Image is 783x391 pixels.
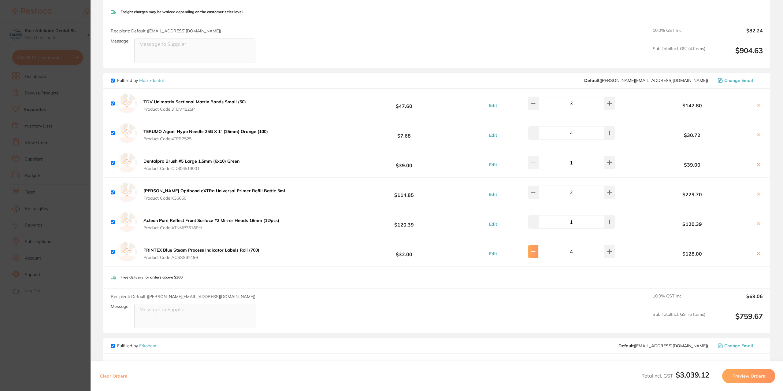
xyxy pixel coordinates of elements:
[710,28,763,41] output: $82.24
[117,212,137,232] img: empty.jpg
[710,293,763,307] output: $69.06
[143,188,285,194] b: [PERSON_NAME] Optibond eXTRa Universal Primer Refill Bottle 5ml
[487,103,499,108] button: Edit
[143,136,268,141] span: Product Code: 4TER2525
[143,107,246,112] span: Product Code: 3TDV4125P
[633,192,752,197] b: $229.70
[716,78,763,83] button: Change Email
[142,129,270,142] button: TERUMO Agani Hypo Needle 25G X 1" (25mm) Orange (100) Product Code:4TER2525
[121,10,243,14] p: Freight charges may be waived depending on the customer's tier level.
[117,343,157,348] p: Fulfilled by
[139,78,164,83] a: Matrixdental
[117,183,137,202] img: empty.jpg
[143,99,246,105] b: TDV Unimatrix Sectional Matrix Bands Small (50)
[724,78,753,83] span: Change Email
[111,294,255,299] span: Recipient: Default ( [PERSON_NAME][EMAIL_ADDRESS][DOMAIN_NAME] )
[117,242,137,261] img: empty.jpg
[633,221,752,227] b: $120.39
[117,78,164,83] p: Fulfilled by
[143,158,239,164] b: Dentalpro Brush #5 Large 1.5mm (6x10) Green
[584,78,599,83] b: Default
[143,225,279,230] span: Product Code: ATNMP3618PH
[117,153,137,172] img: empty.jpg
[142,188,287,201] button: [PERSON_NAME] Optibond eXTRa Universal Primer Refill Bottle 5ml Product Code:K36660
[143,196,285,201] span: Product Code: K36660
[710,46,763,63] output: $904.63
[724,343,753,348] span: Change Email
[722,369,775,383] button: Preview Orders
[111,39,129,44] label: Message:
[487,162,499,168] button: Edit
[111,28,221,34] span: Recipient: Default ( [EMAIL_ADDRESS][DOMAIN_NAME] )
[339,127,469,139] b: $7.68
[584,78,708,83] span: peter@matrixdental.com.au
[121,275,183,279] p: Free delivery for orders above $300
[117,94,137,113] img: empty.jpg
[618,343,634,349] b: Default
[143,218,279,223] b: Acteon Pure Reflect Front Surface #2 Mirror Heads 18mm (12/pcs)
[117,123,137,143] img: empty.jpg
[143,247,259,253] b: PRINTEX Blue Steam Process Indicator Labels Roll (700)
[339,246,469,257] b: $32.00
[339,98,469,109] b: $47.60
[676,370,709,379] b: $3,039.12
[339,187,469,198] b: $114.85
[642,373,709,379] span: Total Incl. GST
[487,132,499,138] button: Edit
[653,312,705,329] span: Sub Total Incl. GST ( 6 Items)
[143,129,268,134] b: TERUMO Agani Hypo Needle 25G X 1" (25mm) Orange (100)
[633,251,752,256] b: $128.00
[487,221,499,227] button: Edit
[618,343,708,348] span: support@erkodent.com.au
[143,166,239,171] span: Product Code: CD306513001
[633,103,752,108] b: $142.80
[142,247,261,260] button: PRINTEX Blue Steam Process Indicator Labels Roll (700) Product Code:ACSSS3219B
[710,312,763,329] output: $759.67
[716,343,763,349] button: Change Email
[487,251,499,256] button: Edit
[111,304,129,309] label: Message:
[143,255,259,260] span: Product Code: ACSSS3219B
[653,293,705,307] span: 10.0 % GST Incl.
[139,343,157,349] a: Erkodent
[117,359,137,376] img: em01MmU3cg
[653,46,705,63] span: Sub Total Incl. GST ( 4 Items)
[653,28,705,41] span: 10.0 % GST Incl.
[487,192,499,197] button: Edit
[339,216,469,228] b: $120.39
[339,157,469,168] b: $39.00
[142,218,281,231] button: Acteon Pure Reflect Front Surface #2 Mirror Heads 18mm (12/pcs) Product Code:ATNMP3618PH
[142,158,241,171] button: Dentalpro Brush #5 Large 1.5mm (6x10) Green Product Code:CD306513001
[633,132,752,138] b: $30.72
[98,369,129,383] button: Clear Orders
[142,99,248,112] button: TDV Unimatrix Sectional Matrix Bands Small (50) Product Code:3TDV4125P
[633,162,752,168] b: $39.00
